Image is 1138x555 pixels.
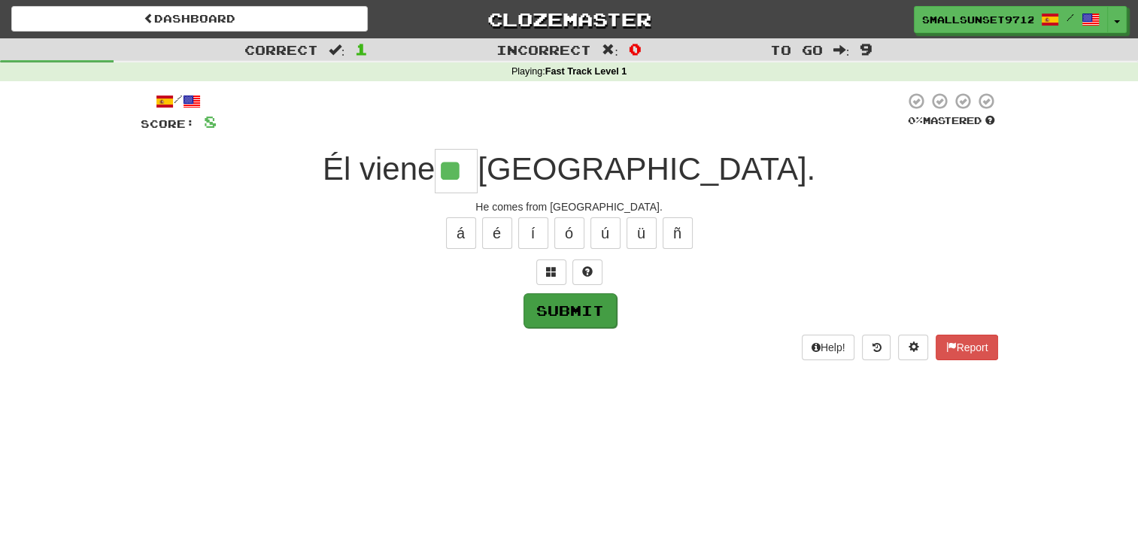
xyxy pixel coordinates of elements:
div: He comes from [GEOGRAPHIC_DATA]. [141,199,998,214]
span: : [602,44,618,56]
a: SmallSunset9712 / [914,6,1108,33]
button: ú [590,217,621,249]
span: 8 [204,112,217,131]
span: Incorrect [496,42,591,57]
span: Score: [141,117,195,130]
a: Dashboard [11,6,368,32]
span: 0 [629,40,642,58]
span: 1 [355,40,368,58]
button: Help! [802,335,855,360]
span: : [833,44,850,56]
button: ñ [663,217,693,249]
span: : [329,44,345,56]
button: á [446,217,476,249]
button: Single letter hint - you only get 1 per sentence and score half the points! alt+h [572,259,602,285]
button: Report [936,335,997,360]
div: Mastered [905,114,998,128]
button: Switch sentence to multiple choice alt+p [536,259,566,285]
div: / [141,92,217,111]
button: Submit [523,293,617,328]
span: 0 % [908,114,923,126]
a: Clozemaster [390,6,747,32]
button: ü [627,217,657,249]
strong: Fast Track Level 1 [545,66,627,77]
span: Correct [244,42,318,57]
span: / [1067,12,1074,23]
span: [GEOGRAPHIC_DATA]. [478,151,815,187]
button: í [518,217,548,249]
span: SmallSunset9712 [922,13,1033,26]
button: é [482,217,512,249]
button: ó [554,217,584,249]
span: 9 [860,40,872,58]
span: To go [770,42,823,57]
button: Round history (alt+y) [862,335,891,360]
span: Él viene [323,151,435,187]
